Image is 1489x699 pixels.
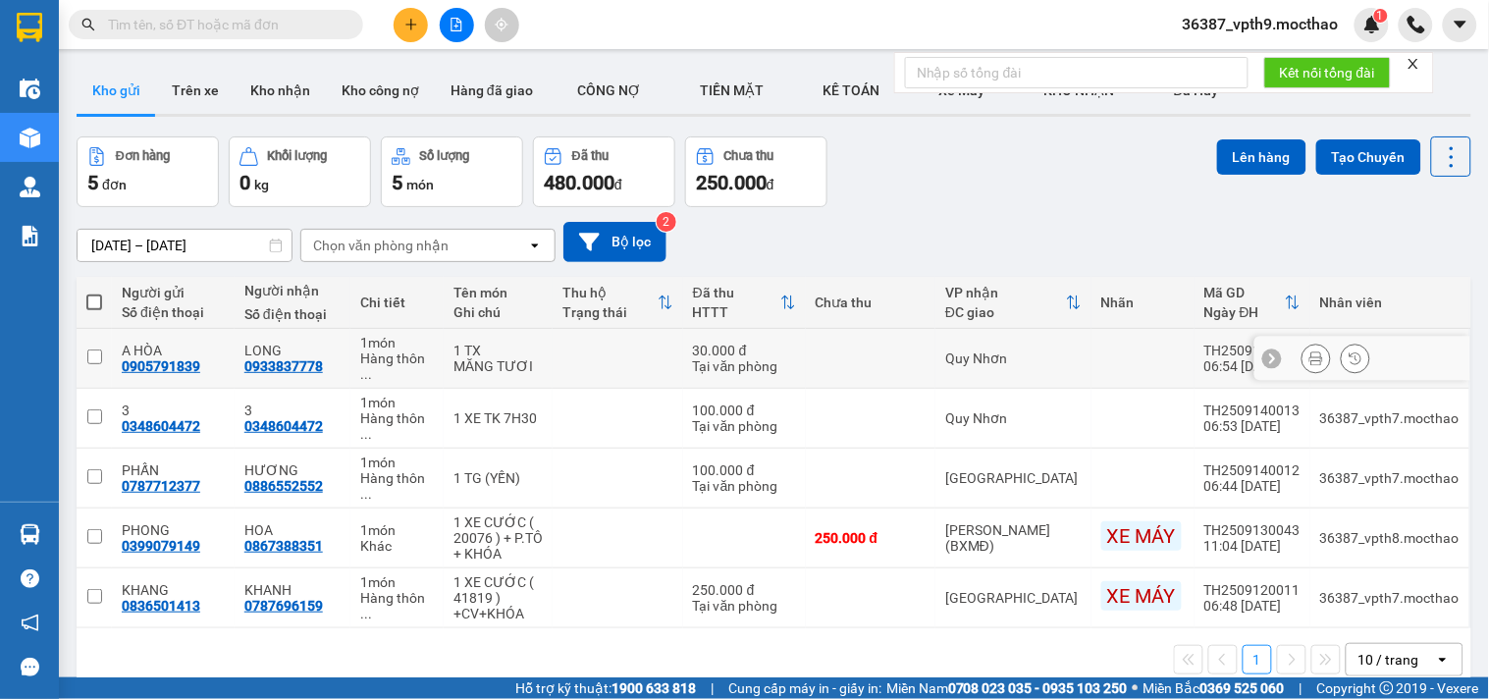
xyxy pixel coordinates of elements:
button: caret-down [1443,8,1477,42]
button: Đơn hàng5đơn [77,136,219,207]
input: Nhập số tổng đài [905,57,1249,88]
button: Chưa thu250.000đ [685,136,827,207]
svg: open [1435,652,1451,668]
div: PHẤN [122,462,225,478]
div: Hàng thông thường [360,410,434,442]
div: Quy Nhơn [945,350,1082,366]
div: 0867388351 [244,538,323,554]
span: question-circle [21,569,39,588]
span: ... [360,426,372,442]
input: Tìm tên, số ĐT hoặc mã đơn [108,14,340,35]
span: kg [254,177,269,192]
span: file-add [450,18,463,31]
div: Ngày ĐH [1204,304,1285,320]
div: Chi tiết [360,295,434,310]
button: Tạo Chuyến [1316,139,1421,175]
div: VP nhận [945,285,1066,300]
div: Ghi chú [453,304,543,320]
input: Select a date range. [78,230,292,261]
span: KẾ TOÁN [824,82,880,98]
button: 1 [1243,645,1272,674]
img: warehouse-icon [20,79,40,99]
div: Tại văn phòng [693,478,796,494]
div: 06:53 [DATE] [1204,418,1301,434]
div: [GEOGRAPHIC_DATA] [945,590,1082,606]
span: 5 [392,171,402,194]
button: Số lượng5món [381,136,523,207]
span: copyright [1380,681,1394,695]
div: 0399079149 [122,538,200,554]
img: icon-new-feature [1363,16,1381,33]
div: 3 [122,403,225,418]
button: Bộ lọc [563,222,666,262]
span: aim [495,18,508,31]
span: close [1407,57,1420,71]
div: HƯƠNG [244,462,341,478]
div: 36387_vpth7.mocthao [1320,470,1460,486]
th: Toggle SortBy [683,277,806,329]
div: Khác [360,538,434,554]
div: 1 TX [453,343,543,358]
div: 0933837778 [244,358,323,374]
div: TH2509140012 [1204,462,1301,478]
span: TIỀN MẶT [701,82,765,98]
div: 36387_vpth7.mocthao [1320,590,1460,606]
th: Toggle SortBy [553,277,682,329]
img: warehouse-icon [20,524,40,545]
div: HOA [244,522,341,538]
strong: 1900 633 818 [612,680,696,696]
div: KHANG [122,582,225,598]
sup: 2 [657,212,676,232]
img: logo-vxr [17,13,42,42]
div: HTTT [693,304,780,320]
div: Nhãn [1101,295,1185,310]
span: notification [21,614,39,632]
div: TH2509140014 [1204,343,1301,358]
div: 0836501413 [122,598,200,614]
span: ... [360,486,372,502]
span: Miền Nam [886,677,1128,699]
button: plus [394,8,428,42]
span: Hỗ trợ kỹ thuật: [515,677,696,699]
div: 250.000 đ [816,530,926,546]
button: Trên xe [156,67,235,114]
span: | [1300,677,1303,699]
div: 3 [244,403,341,418]
div: 0787712377 [122,478,200,494]
div: [GEOGRAPHIC_DATA] [945,470,1082,486]
img: warehouse-icon [20,128,40,148]
img: solution-icon [20,226,40,246]
div: Đơn hàng [116,149,170,163]
div: Chọn văn phòng nhận [313,236,449,255]
span: món [406,177,434,192]
div: 1 món [360,455,434,470]
div: 100.000 đ [693,462,796,478]
span: 36387_vpth9.mocthao [1167,12,1355,36]
sup: 1 [1374,9,1388,23]
button: aim [485,8,519,42]
strong: 0369 525 060 [1200,680,1285,696]
div: 11:04 [DATE] [1204,538,1301,554]
button: Khối lượng0kg [229,136,371,207]
span: Cung cấp máy in - giấy in: [728,677,881,699]
span: 0 [239,171,250,194]
div: 30.000 đ [693,343,796,358]
div: 0787696159 [244,598,323,614]
svg: open [527,238,543,253]
span: Miền Bắc [1143,677,1285,699]
div: 100.000 đ [693,403,796,418]
button: Đã thu480.000đ [533,136,675,207]
div: LONG [244,343,341,358]
div: 1 món [360,395,434,410]
div: Số điện thoại [122,304,225,320]
div: Chưa thu [816,295,926,310]
img: warehouse-icon [20,177,40,197]
img: phone-icon [1408,16,1425,33]
div: XE MÁY [1101,581,1182,611]
span: plus [404,18,418,31]
div: 10 / trang [1358,650,1419,670]
div: 36387_vpth7.mocthao [1320,410,1460,426]
div: TH2509120011 [1204,582,1301,598]
div: 1 món [360,335,434,350]
span: message [21,658,39,676]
